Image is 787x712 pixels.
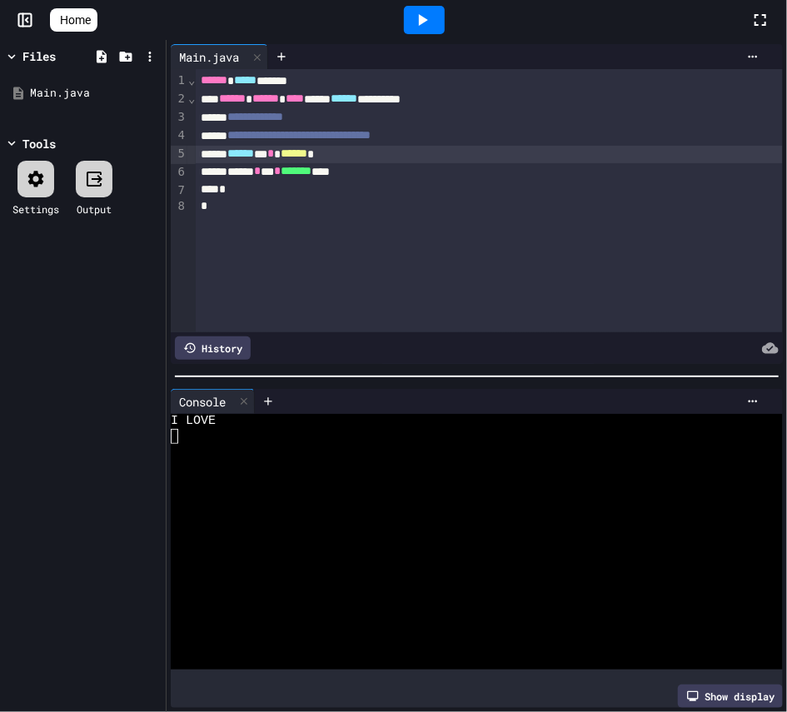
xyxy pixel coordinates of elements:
div: Console [171,393,234,411]
div: Show display [678,685,783,708]
div: Settings [12,202,59,217]
div: Tools [22,135,56,152]
span: Fold line [187,92,196,105]
div: Files [22,47,56,65]
div: Main.java [171,44,268,69]
div: 2 [171,91,187,109]
span: I LOVE [171,414,216,429]
div: 5 [171,146,187,164]
span: Fold line [187,73,196,87]
div: Output [77,202,112,217]
div: 3 [171,109,187,127]
div: 8 [171,198,187,215]
div: Main.java [171,48,247,66]
div: 7 [171,182,187,199]
div: 6 [171,164,187,182]
div: Console [171,389,255,414]
div: 4 [171,127,187,146]
div: History [175,336,251,360]
div: Main.java [30,85,160,102]
span: Home [60,12,91,28]
a: Home [50,8,97,32]
div: 1 [171,72,187,91]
